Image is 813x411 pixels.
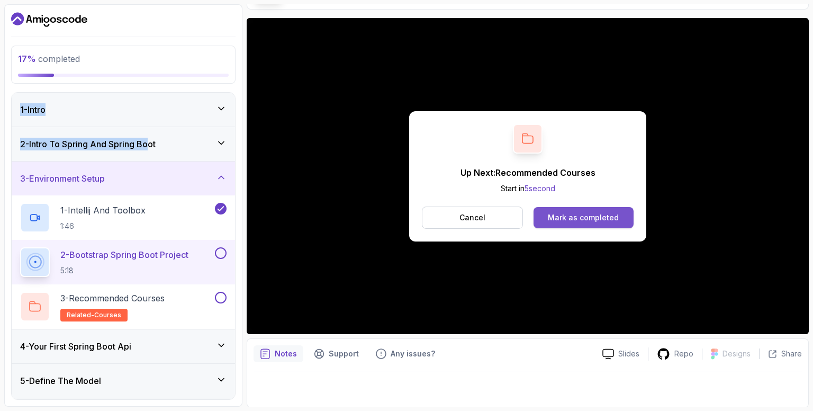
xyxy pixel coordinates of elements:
[648,347,702,361] a: Repo
[20,247,227,277] button: 2-Bootstrap Spring Boot Project5:18
[12,364,235,398] button: 5-Define The Model
[525,184,555,193] span: 5 second
[60,265,188,276] p: 5:18
[60,292,165,305] p: 3 - Recommended Courses
[20,203,227,233] button: 1-Intellij And Toolbox1:46
[459,212,485,223] p: Cancel
[618,349,639,359] p: Slides
[674,349,693,359] p: Repo
[20,292,227,321] button: 3-Recommended Coursesrelated-courses
[460,183,595,194] p: Start in
[20,374,101,387] h3: 5 - Define The Model
[18,53,80,64] span: completed
[12,127,235,161] button: 2-Intro To Spring And Spring Boot
[422,207,523,229] button: Cancel
[60,204,146,217] p: 1 - Intellij And Toolbox
[254,345,303,362] button: notes button
[12,93,235,127] button: 1-Intro
[20,138,156,150] h3: 2 - Intro To Spring And Spring Boot
[329,349,359,359] p: Support
[11,11,87,28] a: Dashboard
[20,172,105,185] h3: 3 - Environment Setup
[722,349,751,359] p: Designs
[12,329,235,363] button: 4-Your First Spring Boot Api
[275,349,297,359] p: Notes
[18,53,36,64] span: 17 %
[534,207,634,228] button: Mark as completed
[460,166,595,179] p: Up Next: Recommended Courses
[594,349,648,360] a: Slides
[781,349,802,359] p: Share
[759,349,802,359] button: Share
[391,349,435,359] p: Any issues?
[247,18,809,334] iframe: 2 - Bootstrap Spring Boot Project
[369,345,441,362] button: Feedback button
[20,103,46,116] h3: 1 - Intro
[67,311,121,319] span: related-courses
[60,221,146,231] p: 1:46
[548,212,619,223] div: Mark as completed
[12,162,235,195] button: 3-Environment Setup
[60,248,188,261] p: 2 - Bootstrap Spring Boot Project
[20,340,131,353] h3: 4 - Your First Spring Boot Api
[308,345,365,362] button: Support button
